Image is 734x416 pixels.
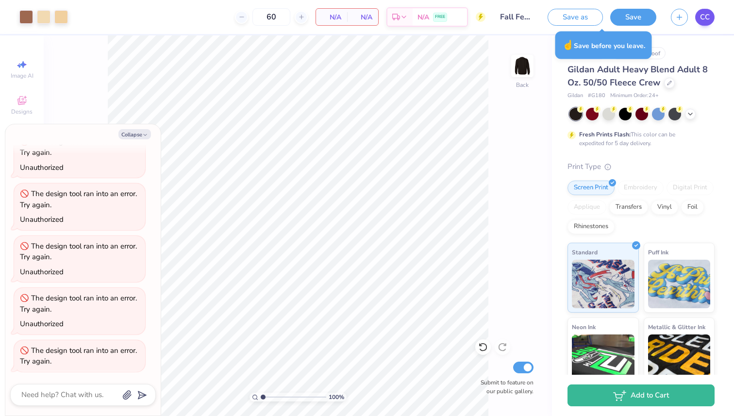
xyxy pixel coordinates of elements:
[579,130,699,148] div: This color can be expedited for 5 day delivery.
[572,260,634,308] img: Standard
[648,334,711,383] img: Metallic & Glitter Ink
[648,247,668,257] span: Puff Ink
[579,131,631,138] strong: Fresh Prints Flash:
[567,384,715,406] button: Add to Cart
[252,8,290,26] input: – –
[562,39,574,51] span: ☝️
[417,12,429,22] span: N/A
[322,12,341,22] span: N/A
[20,319,64,329] div: Unauthorized
[516,81,529,89] div: Back
[648,322,705,332] span: Metallic & Glitter Ink
[572,322,596,332] span: Neon Ink
[651,200,678,215] div: Vinyl
[567,92,583,100] span: Gildan
[588,92,605,100] span: # G180
[695,9,715,26] a: CC
[118,129,151,139] button: Collapse
[493,7,540,27] input: Untitled Design
[567,64,708,88] span: Gildan Adult Heavy Blend Adult 8 Oz. 50/50 Fleece Crew
[572,247,598,257] span: Standard
[609,200,648,215] div: Transfers
[475,378,534,396] label: Submit to feature on our public gallery.
[567,161,715,172] div: Print Type
[555,32,652,59] div: Save before you leave.
[20,346,137,366] div: The design tool ran into an error. Try again.
[548,9,603,26] button: Save as
[20,293,137,314] div: The design tool ran into an error. Try again.
[617,181,664,195] div: Embroidery
[20,215,64,224] div: Unauthorized
[700,12,710,23] span: CC
[567,181,615,195] div: Screen Print
[11,108,33,116] span: Designs
[681,200,704,215] div: Foil
[648,260,711,308] img: Puff Ink
[610,9,656,26] button: Save
[513,56,532,76] img: Back
[329,393,344,401] span: 100 %
[567,200,606,215] div: Applique
[610,92,659,100] span: Minimum Order: 24 +
[353,12,372,22] span: N/A
[435,14,445,20] span: FREE
[20,267,64,277] div: Unauthorized
[567,219,615,234] div: Rhinestones
[572,334,634,383] img: Neon Ink
[20,163,64,172] div: Unauthorized
[11,72,33,80] span: Image AI
[667,181,714,195] div: Digital Print
[20,241,137,262] div: The design tool ran into an error. Try again.
[20,189,137,210] div: The design tool ran into an error. Try again.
